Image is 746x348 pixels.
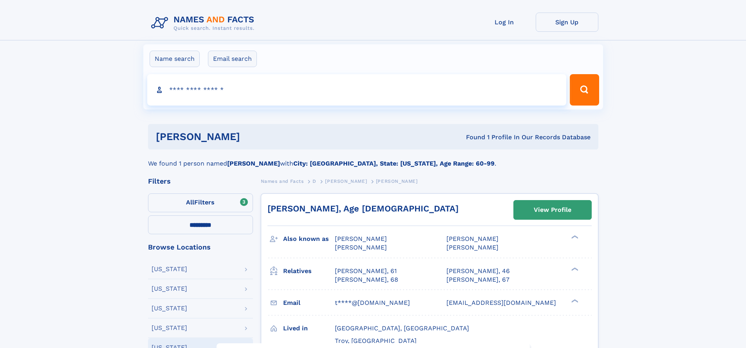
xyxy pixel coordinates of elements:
[312,176,316,186] a: D
[312,179,316,184] span: D
[446,299,556,306] span: [EMAIL_ADDRESS][DOMAIN_NAME]
[473,13,536,32] a: Log In
[514,200,591,219] a: View Profile
[335,324,469,332] span: [GEOGRAPHIC_DATA], [GEOGRAPHIC_DATA]
[261,176,304,186] a: Names and Facts
[283,264,335,278] h3: Relatives
[148,244,253,251] div: Browse Locations
[335,235,387,242] span: [PERSON_NAME]
[376,179,418,184] span: [PERSON_NAME]
[536,13,598,32] a: Sign Up
[446,275,509,284] a: [PERSON_NAME], 67
[267,204,459,213] a: [PERSON_NAME], Age [DEMOGRAPHIC_DATA]
[148,193,253,212] label: Filters
[148,13,261,34] img: Logo Names and Facts
[208,51,257,67] label: Email search
[152,305,187,312] div: [US_STATE]
[293,160,495,167] b: City: [GEOGRAPHIC_DATA], State: [US_STATE], Age Range: 60-99
[148,178,253,185] div: Filters
[446,235,499,242] span: [PERSON_NAME]
[325,176,367,186] a: [PERSON_NAME]
[156,132,353,142] h1: [PERSON_NAME]
[283,322,335,335] h3: Lived in
[325,179,367,184] span: [PERSON_NAME]
[283,232,335,246] h3: Also known as
[150,51,200,67] label: Name search
[570,74,599,106] button: Search Button
[186,199,194,206] span: All
[152,286,187,292] div: [US_STATE]
[353,133,591,142] div: Found 1 Profile In Our Records Database
[446,267,510,275] a: [PERSON_NAME], 46
[569,266,579,271] div: ❯
[147,74,567,106] input: search input
[335,275,398,284] a: [PERSON_NAME], 68
[152,325,187,331] div: [US_STATE]
[569,235,579,240] div: ❯
[335,267,397,275] a: [PERSON_NAME], 61
[569,298,579,303] div: ❯
[152,266,187,272] div: [US_STATE]
[335,244,387,251] span: [PERSON_NAME]
[446,244,499,251] span: [PERSON_NAME]
[283,296,335,310] h3: Email
[148,149,598,168] div: We found 1 person named with .
[227,160,280,167] b: [PERSON_NAME]
[534,201,571,219] div: View Profile
[335,337,417,344] span: Troy, [GEOGRAPHIC_DATA]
